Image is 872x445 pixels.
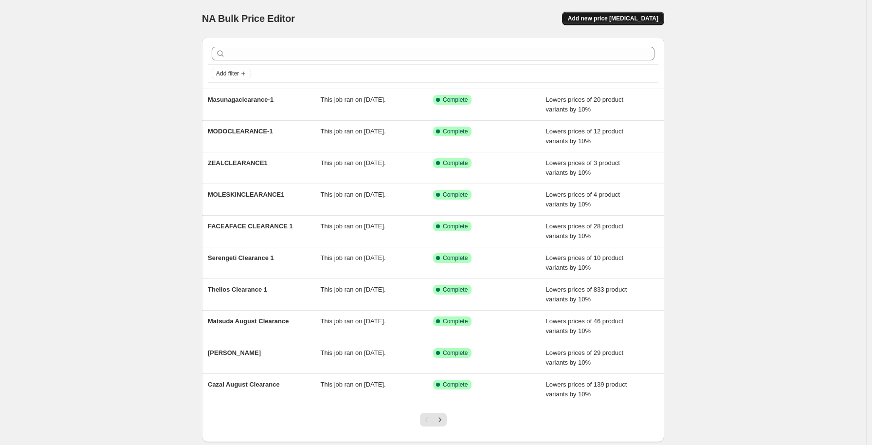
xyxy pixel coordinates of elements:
[546,317,624,334] span: Lowers prices of 46 product variants by 10%
[546,349,624,366] span: Lowers prices of 29 product variants by 10%
[443,159,468,167] span: Complete
[546,254,624,271] span: Lowers prices of 10 product variants by 10%
[443,381,468,389] span: Complete
[443,254,468,262] span: Complete
[208,191,284,198] span: MOLESKINCLEARANCE1
[568,15,658,22] span: Add new price [MEDICAL_DATA]
[443,349,468,357] span: Complete
[321,159,386,167] span: This job ran on [DATE].
[216,70,239,77] span: Add filter
[208,222,293,230] span: FACEAFACE CLEARANCE 1
[208,349,261,356] span: [PERSON_NAME]
[443,286,468,294] span: Complete
[546,128,624,145] span: Lowers prices of 12 product variants by 10%
[202,13,295,24] span: NA Bulk Price Editor
[546,286,627,303] span: Lowers prices of 833 product variants by 10%
[321,222,386,230] span: This job ran on [DATE].
[321,317,386,325] span: This job ran on [DATE].
[321,128,386,135] span: This job ran on [DATE].
[208,128,273,135] span: MODOCLEARANCE-1
[562,12,664,25] button: Add new price [MEDICAL_DATA]
[443,191,468,199] span: Complete
[443,317,468,325] span: Complete
[443,222,468,230] span: Complete
[208,381,280,388] span: Cazal August Clearance
[208,96,273,103] span: Masunagaclearance-1
[420,413,447,426] nav: Pagination
[546,159,620,176] span: Lowers prices of 3 product variants by 10%
[433,413,447,426] button: Next
[443,128,468,135] span: Complete
[321,254,386,261] span: This job ran on [DATE].
[212,68,251,79] button: Add filter
[546,191,620,208] span: Lowers prices of 4 product variants by 10%
[208,317,289,325] span: Matsuda August Clearance
[208,286,267,293] span: Thelios Clearance 1
[321,286,386,293] span: This job ran on [DATE].
[208,254,274,261] span: Serengeti Clearance 1
[321,191,386,198] span: This job ran on [DATE].
[321,381,386,388] span: This job ran on [DATE].
[208,159,268,167] span: ZEALCLEARANCE1
[546,222,624,240] span: Lowers prices of 28 product variants by 10%
[546,96,624,113] span: Lowers prices of 20 product variants by 10%
[546,381,627,398] span: Lowers prices of 139 product variants by 10%
[443,96,468,104] span: Complete
[321,96,386,103] span: This job ran on [DATE].
[321,349,386,356] span: This job ran on [DATE].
